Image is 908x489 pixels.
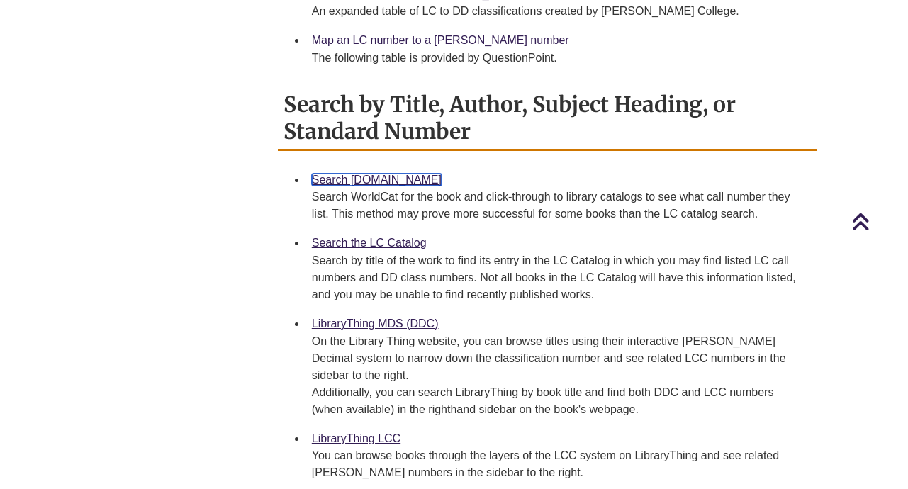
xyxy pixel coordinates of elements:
div: An expanded table of LC to DD classifications created by [PERSON_NAME] College. [312,3,806,20]
a: Map an LC number to a [PERSON_NAME] number [312,34,569,46]
div: The following table is provided by QuestionPoint. [312,50,806,67]
a: Search [DOMAIN_NAME] [312,174,442,186]
a: LibraryThing LCC [312,432,400,444]
div: On the Library Thing website, you can browse titles using their interactive [PERSON_NAME] Decimal... [312,333,806,418]
a: Back to Top [851,212,904,231]
h2: Search by Title, Author, Subject Heading, or Standard Number [278,86,817,151]
div: Search WorldCat for the book and click-through to library catalogs to see what call number they l... [312,189,806,223]
a: LibraryThing MDS (DDC) [312,317,439,330]
a: Search the LC Catalog [312,237,427,249]
div: Search by title of the work to find its entry in the LC Catalog in which you may find listed LC c... [312,252,806,303]
div: You can browse books through the layers of the LCC system on LibraryThing and see related [PERSON... [312,447,806,481]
